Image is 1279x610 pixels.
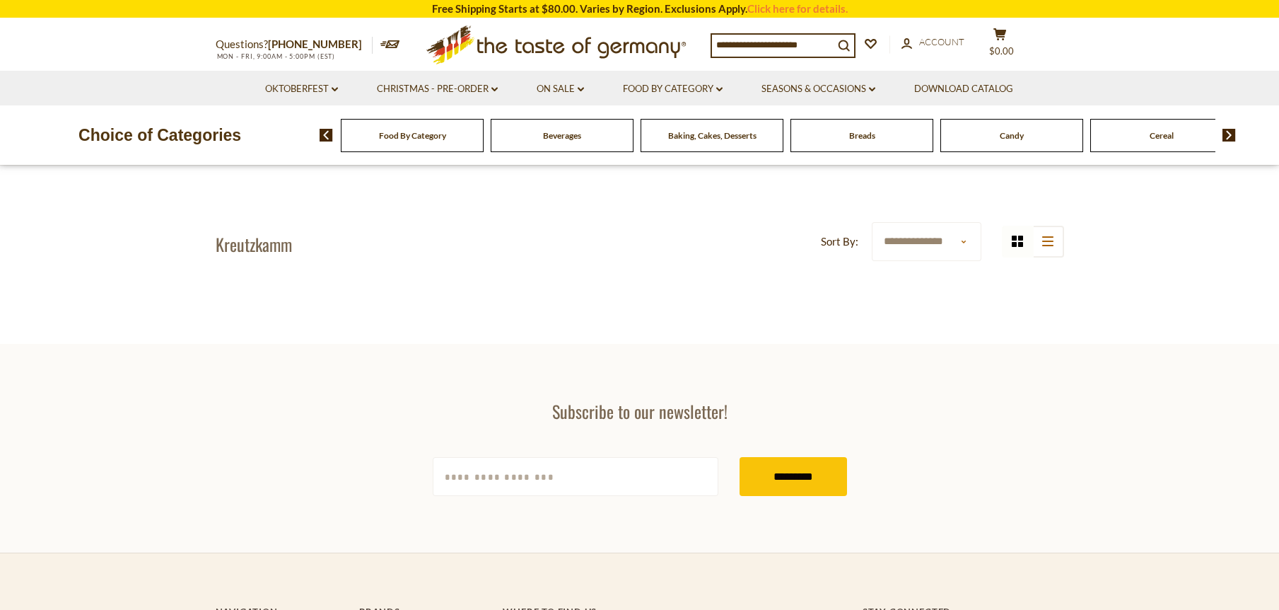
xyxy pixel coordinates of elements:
[1150,130,1174,141] a: Cereal
[543,130,581,141] a: Beverages
[433,401,847,422] h3: Subscribe to our newsletter!
[761,81,875,97] a: Seasons & Occasions
[320,129,333,142] img: previous arrow
[216,234,292,255] h1: Kreutzkamm
[377,81,498,97] a: Christmas - PRE-ORDER
[268,38,362,50] a: [PHONE_NUMBER]
[537,81,584,97] a: On Sale
[623,81,723,97] a: Food By Category
[901,35,964,50] a: Account
[216,35,373,54] p: Questions?
[989,45,1014,57] span: $0.00
[1222,129,1236,142] img: next arrow
[919,36,964,47] span: Account
[979,28,1022,63] button: $0.00
[379,130,446,141] a: Food By Category
[747,2,848,15] a: Click here for details.
[849,130,875,141] a: Breads
[216,52,336,60] span: MON - FRI, 9:00AM - 5:00PM (EST)
[668,130,757,141] a: Baking, Cakes, Desserts
[914,81,1013,97] a: Download Catalog
[821,233,858,251] label: Sort By:
[265,81,338,97] a: Oktoberfest
[1000,130,1024,141] a: Candy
